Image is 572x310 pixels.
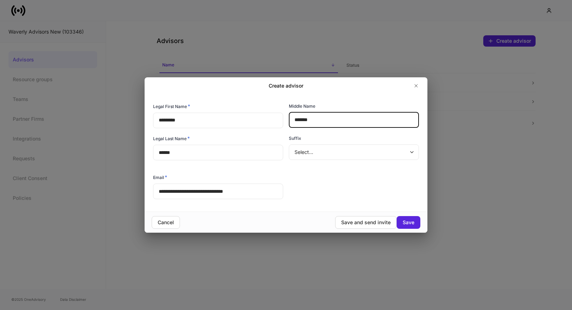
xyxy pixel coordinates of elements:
div: Save [403,219,414,226]
h6: Middle Name [289,103,315,109]
button: Save and send invite [335,216,397,229]
div: Save and send invite [341,219,391,226]
div: Select... [289,144,419,160]
button: Save [397,216,420,229]
button: Cancel [152,216,180,229]
h6: Legal Last Name [153,135,190,142]
h6: Legal First Name [153,103,190,110]
h6: Email [153,174,167,181]
h6: Suffix [289,135,301,142]
h2: Create advisor [269,82,303,89]
div: Cancel [158,219,174,226]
